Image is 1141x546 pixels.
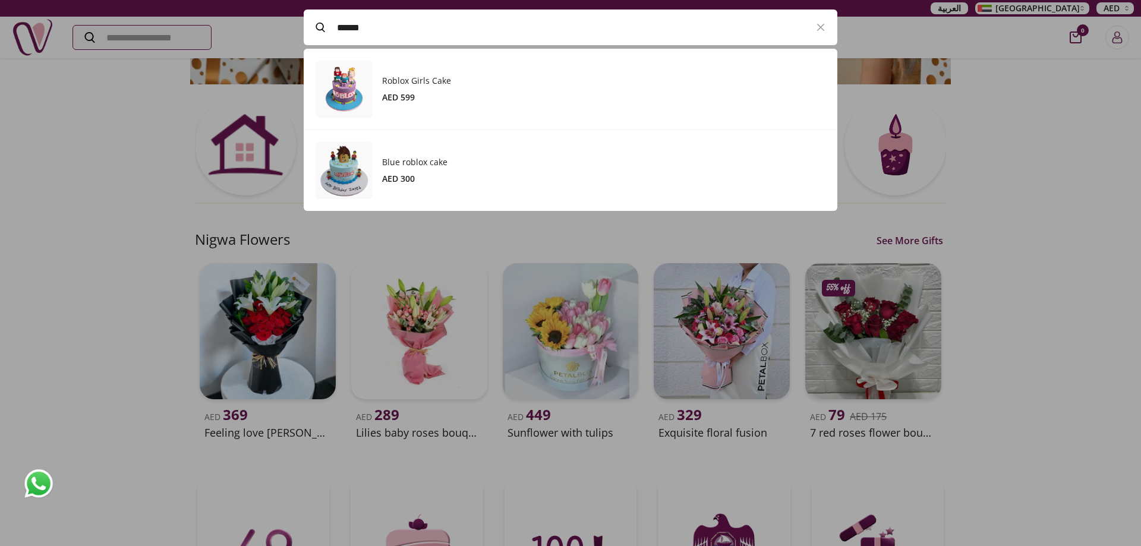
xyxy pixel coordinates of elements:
img: Product Image [316,142,373,199]
a: Product ImageBlue roblox cakeAED 300 [316,142,825,199]
input: Search [337,11,804,44]
img: whatsapp [24,469,53,498]
h3: Blue roblox cake [382,156,825,168]
div: AED 300 [382,173,825,185]
img: Product Image [316,61,373,118]
h3: Roblox Girls Cake [382,75,825,87]
div: AED 599 [382,91,825,103]
a: Product ImageRoblox Girls CakeAED 599 [316,61,825,118]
